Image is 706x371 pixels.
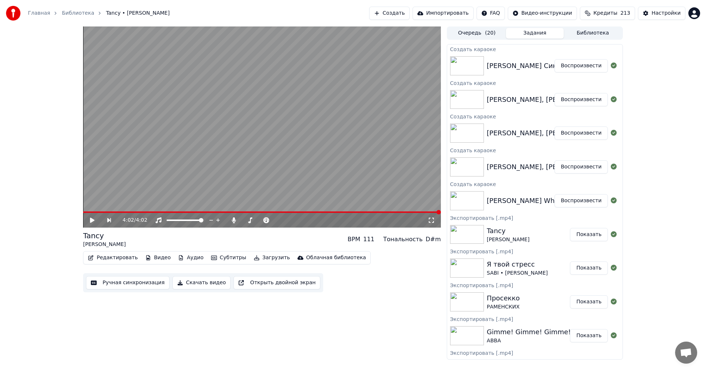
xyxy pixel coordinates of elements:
[487,196,614,206] div: [PERSON_NAME] Whenever, Wherever
[555,93,608,106] button: Воспроизвести
[638,7,685,20] button: Настройки
[487,327,571,337] div: Gimme! Gimme! Gimme!
[363,235,375,244] div: 111
[508,7,577,20] button: Видео-инструкции
[136,217,147,224] span: 4:02
[6,6,21,21] img: youka
[555,194,608,207] button: Воспроизвести
[487,226,529,236] div: Tancy
[448,28,506,39] button: Очередь
[620,10,630,17] span: 213
[487,236,529,243] div: [PERSON_NAME]
[447,44,623,53] div: Создать караоке
[487,162,657,172] div: [PERSON_NAME], [PERSON_NAME] Ты не моя пара
[555,126,608,140] button: Воспроизвести
[447,213,623,222] div: Экспортировать [.mp4]
[208,253,249,263] button: Субтитры
[487,303,520,311] div: РАМЕНСКИХ
[86,276,170,289] button: Ручная синхронизация
[175,253,206,263] button: Аудио
[555,160,608,174] button: Воспроизвести
[142,253,174,263] button: Видео
[172,276,231,289] button: Скачать видео
[487,337,571,345] div: ABBA
[447,348,623,357] div: Экспортировать [.mp4]
[447,247,623,256] div: Экспортировать [.mp4]
[487,94,654,105] div: [PERSON_NAME], [PERSON_NAME] Заново начать
[62,10,94,17] a: Библиотека
[447,281,623,289] div: Экспортировать [.mp4]
[28,10,50,17] a: Главная
[506,28,564,39] button: Задания
[83,231,126,241] div: Tancy
[122,217,140,224] div: /
[652,10,681,17] div: Настройки
[487,270,548,277] div: SABI • [PERSON_NAME]
[675,342,697,364] a: Открытый чат
[383,235,422,244] div: Тональность
[477,7,505,20] button: FAQ
[426,235,441,244] div: D#m
[233,276,320,289] button: Открыть двойной экран
[570,261,608,275] button: Показать
[570,295,608,308] button: Показать
[251,253,293,263] button: Загрузить
[122,217,134,224] span: 4:02
[487,259,548,270] div: Я твой стресс
[369,7,410,20] button: Создать
[447,78,623,87] div: Создать караоке
[555,59,608,72] button: Воспроизвести
[28,10,170,17] nav: breadcrumb
[447,179,623,188] div: Создать караоке
[570,329,608,342] button: Показать
[413,7,474,20] button: Импортировать
[347,235,360,244] div: BPM
[447,314,623,323] div: Экспортировать [.mp4]
[564,28,622,39] button: Библиотека
[83,241,126,248] div: [PERSON_NAME]
[106,10,170,17] span: Tancy • [PERSON_NAME]
[306,254,366,261] div: Облачная библиотека
[485,29,496,37] span: ( 20 )
[487,293,520,303] div: Просекко
[580,7,635,20] button: Кредиты213
[85,253,141,263] button: Редактировать
[447,112,623,121] div: Создать караоке
[593,10,617,17] span: Кредиты
[487,61,592,71] div: [PERSON_NAME] Синяя Богиня
[487,128,636,138] div: [PERSON_NAME], [PERSON_NAME] Its mу life
[447,146,623,154] div: Создать караоке
[570,228,608,241] button: Показать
